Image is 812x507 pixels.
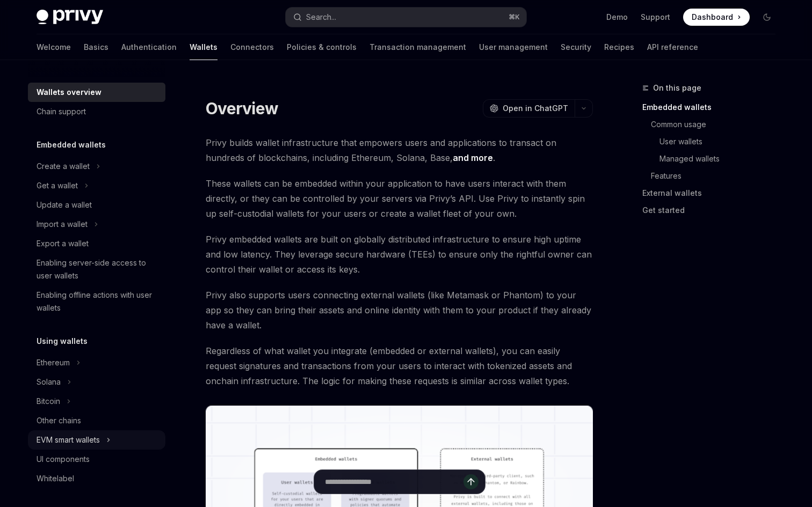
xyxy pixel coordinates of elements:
[37,335,88,348] h5: Using wallets
[37,86,102,99] div: Wallets overview
[206,176,593,221] span: These wallets can be embedded within your application to have users interact with them directly, ...
[37,179,78,192] div: Get a wallet
[642,202,784,219] a: Get started
[37,218,88,231] div: Import a wallet
[206,343,593,388] span: Regardless of what wallet you integrate (embedded or external wallets), you can easily request si...
[604,34,634,60] a: Recipes
[37,10,103,25] img: dark logo
[37,453,90,466] div: UI components
[206,135,593,165] span: Privy builds wallet infrastructure that empowers users and applications to transact on hundreds o...
[653,82,701,94] span: On this page
[28,469,165,488] a: Whitelabel
[651,167,784,185] a: Features
[28,234,165,253] a: Export a wallet
[206,232,593,277] span: Privy embedded wallets are built on globally distributed infrastructure to ensure high uptime and...
[659,133,784,150] a: User wallets
[37,376,61,388] div: Solana
[642,185,784,202] a: External wallets
[483,99,575,117] button: Open in ChatGPT
[463,474,479,489] button: Send message
[286,8,526,27] button: Search...⌘K
[37,433,100,446] div: EVM smart wallets
[84,34,108,60] a: Basics
[190,34,218,60] a: Wallets
[683,9,750,26] a: Dashboard
[28,285,165,318] a: Enabling offline actions with user wallets
[28,102,165,121] a: Chain support
[206,288,593,333] span: Privy also supports users connecting external wallets (like Metamask or Phantom) to your app so t...
[28,253,165,285] a: Enabling server-side access to user wallets
[37,138,106,151] h5: Embedded wallets
[651,116,784,133] a: Common usage
[37,199,92,211] div: Update a wallet
[641,12,670,23] a: Support
[28,83,165,102] a: Wallets overview
[37,160,90,173] div: Create a wallet
[37,395,60,408] div: Bitcoin
[503,103,568,114] span: Open in ChatGPT
[561,34,591,60] a: Security
[509,13,520,21] span: ⌘ K
[28,450,165,469] a: UI components
[37,414,81,427] div: Other chains
[121,34,177,60] a: Authentication
[479,34,548,60] a: User management
[758,9,775,26] button: Toggle dark mode
[287,34,357,60] a: Policies & controls
[206,99,278,118] h1: Overview
[453,152,493,164] a: and more
[369,34,466,60] a: Transaction management
[28,411,165,430] a: Other chains
[37,289,159,314] div: Enabling offline actions with user wallets
[659,150,784,167] a: Managed wallets
[28,195,165,215] a: Update a wallet
[37,34,71,60] a: Welcome
[606,12,628,23] a: Demo
[37,256,159,282] div: Enabling server-side access to user wallets
[37,356,70,369] div: Ethereum
[230,34,274,60] a: Connectors
[642,99,784,116] a: Embedded wallets
[306,11,336,24] div: Search...
[692,12,733,23] span: Dashboard
[37,105,86,118] div: Chain support
[647,34,698,60] a: API reference
[37,472,74,485] div: Whitelabel
[37,237,89,250] div: Export a wallet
